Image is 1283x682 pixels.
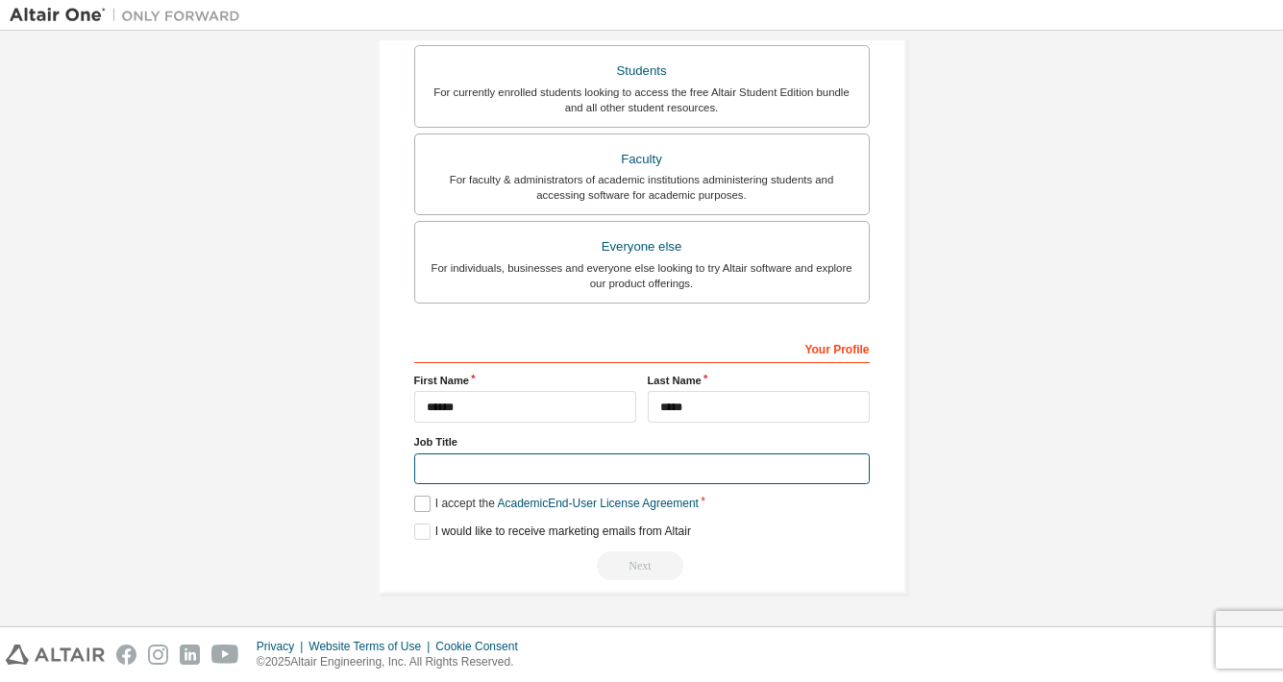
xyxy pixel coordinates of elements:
img: instagram.svg [148,645,168,665]
img: altair_logo.svg [6,645,105,665]
img: Altair One [10,6,250,25]
div: Students [427,58,857,85]
img: linkedin.svg [180,645,200,665]
p: © 2025 Altair Engineering, Inc. All Rights Reserved. [257,654,530,670]
label: Last Name [648,373,870,388]
div: For faculty & administrators of academic institutions administering students and accessing softwa... [427,172,857,203]
label: I would like to receive marketing emails from Altair [414,524,691,540]
div: Your Profile [414,332,870,363]
label: Job Title [414,434,870,450]
div: For individuals, businesses and everyone else looking to try Altair software and explore our prod... [427,260,857,291]
div: For currently enrolled students looking to access the free Altair Student Edition bundle and all ... [427,85,857,115]
div: Read and acccept EULA to continue [414,551,870,580]
label: First Name [414,373,636,388]
div: Everyone else [427,233,857,260]
label: I accept the [414,496,699,512]
div: Cookie Consent [435,639,529,654]
a: Academic End-User License Agreement [498,497,699,510]
div: Faculty [427,146,857,173]
div: Privacy [257,639,308,654]
img: facebook.svg [116,645,136,665]
img: youtube.svg [211,645,239,665]
div: Website Terms of Use [308,639,435,654]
